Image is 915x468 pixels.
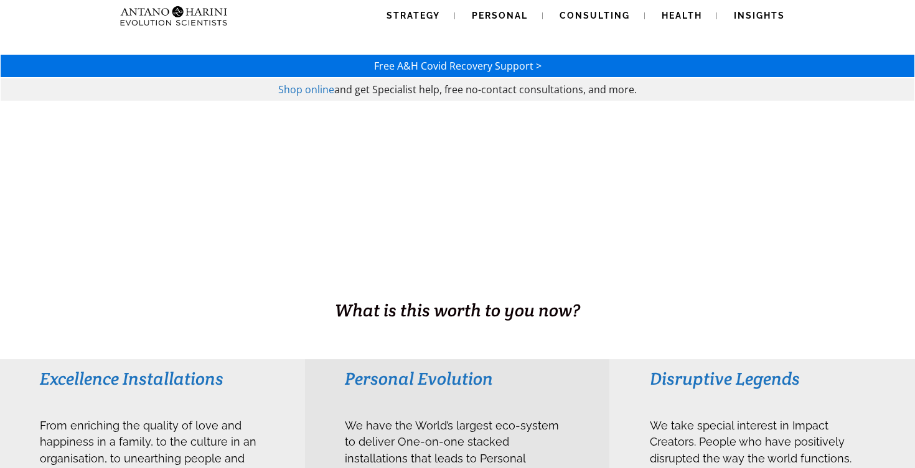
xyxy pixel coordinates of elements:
h1: BUSINESS. HEALTH. Family. Legacy [1,272,914,298]
span: and get Specialist help, free no-contact consultations, and more. [334,83,637,96]
a: Free A&H Covid Recovery Support > [374,59,542,73]
a: Shop online [278,83,334,96]
span: Health [662,11,702,21]
span: Insights [734,11,785,21]
h3: Disruptive Legends [650,367,875,390]
span: What is this worth to you now? [335,299,580,321]
span: Consulting [560,11,630,21]
span: Personal [472,11,528,21]
h3: Personal Evolution [345,367,570,390]
span: Strategy [387,11,440,21]
h3: Excellence Installations [40,367,265,390]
